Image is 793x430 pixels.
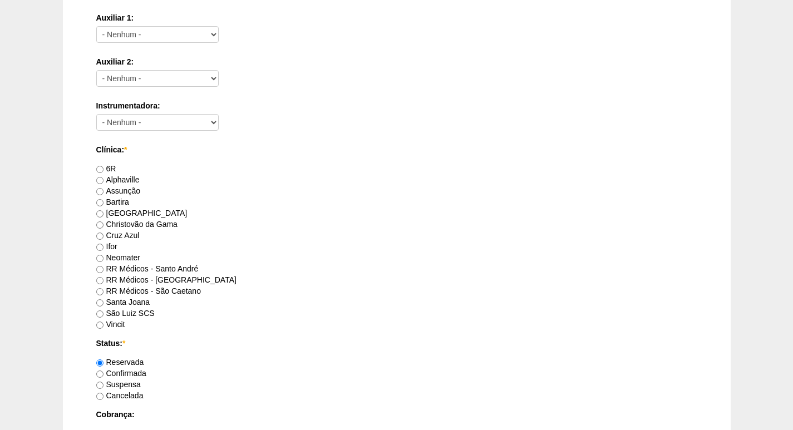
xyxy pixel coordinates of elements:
label: Cancelada [96,391,144,400]
label: Cobrança: [96,409,697,420]
input: Vincit [96,322,104,329]
label: Assunção [96,186,140,195]
label: Cruz Azul [96,231,140,240]
input: Christovão da Gama [96,221,104,229]
label: Clínica: [96,144,697,155]
label: Alphaville [96,175,140,184]
label: RR Médicos - São Caetano [96,286,201,295]
label: Instrumentadora: [96,100,697,111]
label: Suspensa [96,380,141,389]
input: Alphaville [96,177,104,184]
input: Cancelada [96,393,104,400]
label: Reservada [96,358,144,367]
input: RR Médicos - [GEOGRAPHIC_DATA] [96,277,104,284]
input: Ifor [96,244,104,251]
label: Status: [96,338,697,349]
label: Confirmada [96,369,146,378]
input: [GEOGRAPHIC_DATA] [96,210,104,218]
input: Neomater [96,255,104,262]
input: 6R [96,166,104,173]
span: Este campo é obrigatório. [122,339,125,348]
input: RR Médicos - São Caetano [96,288,104,295]
span: Este campo é obrigatório. [124,145,127,154]
input: Cruz Azul [96,233,104,240]
input: Suspensa [96,382,104,389]
label: Bartira [96,197,129,206]
label: 6R [96,164,116,173]
input: Assunção [96,188,104,195]
label: Christovão da Gama [96,220,178,229]
input: Santa Joana [96,299,104,307]
label: [GEOGRAPHIC_DATA] [96,209,188,218]
label: Auxiliar 2: [96,56,697,67]
label: Ifor [96,242,117,251]
input: Bartira [96,199,104,206]
input: Reservada [96,359,104,367]
label: RR Médicos - Santo André [96,264,199,273]
label: Neomater [96,253,140,262]
label: Auxiliar 1: [96,12,697,23]
label: São Luiz SCS [96,309,155,318]
input: RR Médicos - Santo André [96,266,104,273]
input: São Luiz SCS [96,310,104,318]
label: Vincit [96,320,125,329]
input: Confirmada [96,370,104,378]
label: Santa Joana [96,298,150,307]
label: RR Médicos - [GEOGRAPHIC_DATA] [96,275,237,284]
